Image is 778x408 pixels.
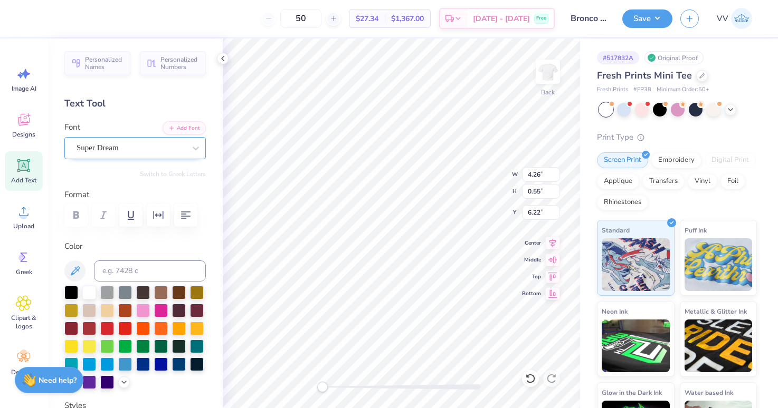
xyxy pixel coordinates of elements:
[11,368,36,376] span: Decorate
[597,85,628,94] span: Fresh Prints
[541,88,555,97] div: Back
[602,387,662,398] span: Glow in the Dark Ink
[13,222,34,230] span: Upload
[12,130,35,139] span: Designs
[64,121,80,133] label: Font
[522,239,541,247] span: Center
[597,69,692,82] span: Fresh Prints Mini Tee
[597,131,757,143] div: Print Type
[94,260,206,281] input: e.g. 7428 c
[685,306,747,317] span: Metallic & Glitter Ink
[356,13,378,24] span: $27.34
[473,13,530,24] span: [DATE] - [DATE]
[64,96,206,111] div: Text Tool
[536,15,546,22] span: Free
[602,319,670,372] img: Neon Ink
[705,152,756,168] div: Digital Print
[597,195,648,210] div: Rhinestones
[712,8,757,29] a: VV
[64,51,130,75] button: Personalized Names
[163,121,206,135] button: Add Font
[644,51,704,64] div: Original Proof
[522,273,541,281] span: Top
[317,382,328,392] div: Accessibility label
[597,173,639,189] div: Applique
[688,173,717,189] div: Vinyl
[522,256,541,264] span: Middle
[622,9,672,28] button: Save
[685,238,753,291] img: Puff Ink
[720,173,745,189] div: Foil
[597,152,648,168] div: Screen Print
[602,225,630,236] span: Standard
[537,61,558,82] img: Back
[602,238,670,291] img: Standard
[522,289,541,298] span: Bottom
[140,170,206,178] button: Switch to Greek Letters
[633,85,651,94] span: # FP38
[731,8,752,29] img: Via Villanueva
[140,51,206,75] button: Personalized Numbers
[642,173,685,189] div: Transfers
[717,13,728,25] span: VV
[651,152,701,168] div: Embroidery
[685,319,753,372] img: Metallic & Glitter Ink
[391,13,424,24] span: $1,367.00
[280,9,321,28] input: – –
[685,387,733,398] span: Water based Ink
[685,225,707,236] span: Puff Ink
[64,189,206,201] label: Format
[160,56,200,71] span: Personalized Numbers
[64,240,206,252] label: Color
[657,85,709,94] span: Minimum Order: 50 +
[85,56,124,71] span: Personalized Names
[39,375,77,385] strong: Need help?
[11,176,36,184] span: Add Text
[602,306,628,317] span: Neon Ink
[563,8,614,29] input: Untitled Design
[6,314,41,331] span: Clipart & logos
[16,268,32,276] span: Greek
[597,51,639,64] div: # 517832A
[12,84,36,93] span: Image AI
